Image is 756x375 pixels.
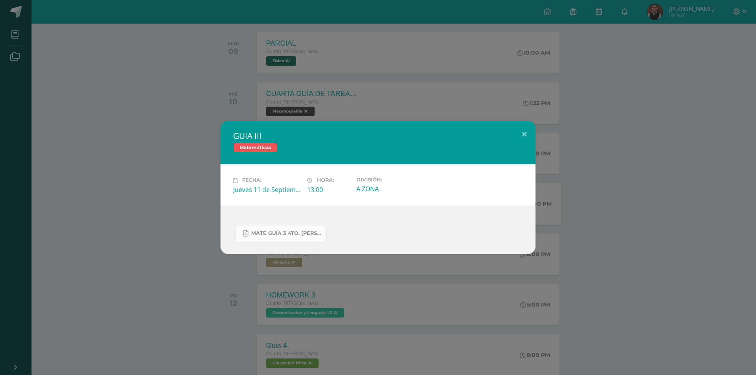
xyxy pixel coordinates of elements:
[317,177,334,183] span: Hora:
[251,230,322,236] span: MATE GUÍA 3 4TO. [PERSON_NAME].docx.pdf
[233,130,523,141] h2: GUIA III
[233,143,277,152] span: Matemáticas
[356,185,424,193] div: A ZONA
[307,185,350,194] div: 13:00
[356,177,424,183] label: División:
[235,226,326,241] a: MATE GUÍA 3 4TO. [PERSON_NAME].docx.pdf
[242,177,261,183] span: Fecha:
[233,185,301,194] div: Jueves 11 de Septiembre
[513,121,535,148] button: Close (Esc)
